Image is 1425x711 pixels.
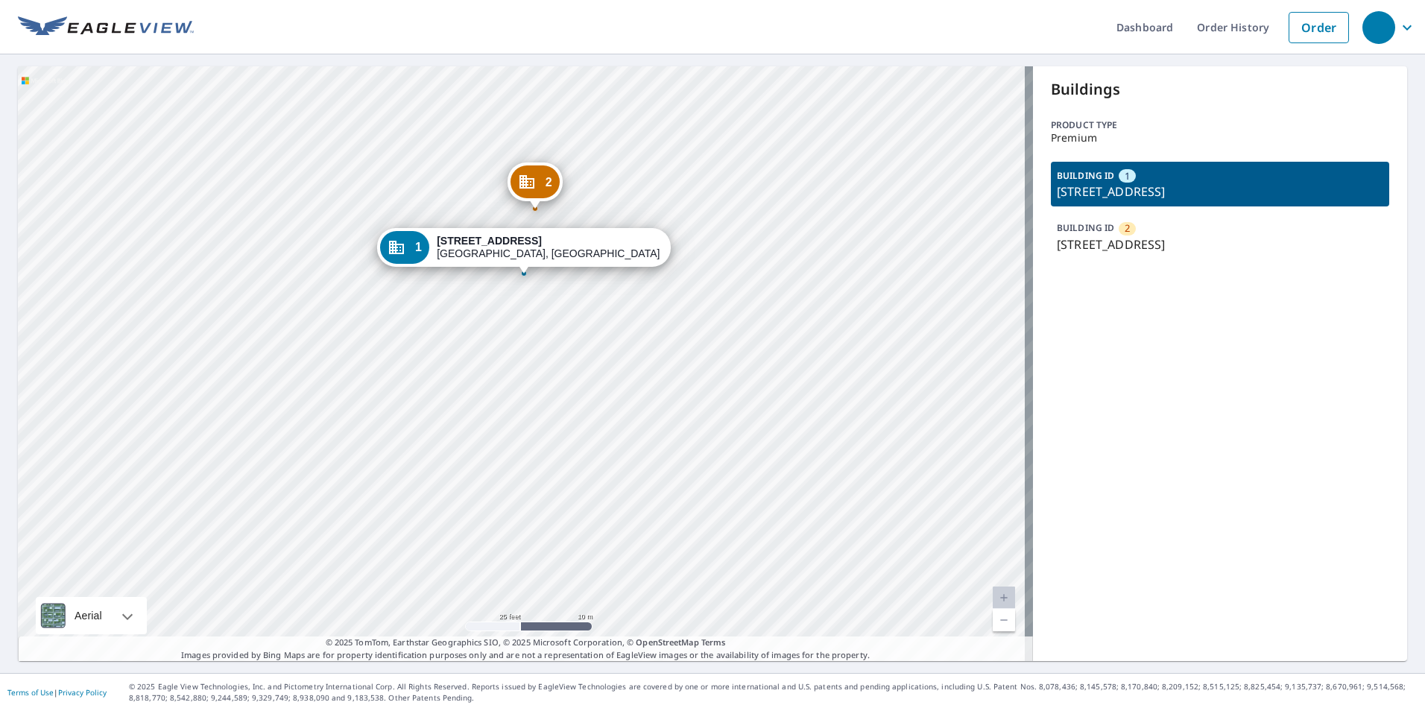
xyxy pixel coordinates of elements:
[7,688,107,697] p: |
[7,687,54,698] a: Terms of Use
[129,681,1418,704] p: © 2025 Eagle View Technologies, Inc. and Pictometry International Corp. All Rights Reserved. Repo...
[437,235,542,247] strong: [STREET_ADDRESS]
[326,636,726,649] span: © 2025 TomTom, Earthstar Geographics SIO, © 2025 Microsoft Corporation, ©
[993,609,1015,631] a: Current Level 20, Zoom Out
[36,597,147,634] div: Aerial
[636,636,698,648] a: OpenStreetMap
[1051,78,1389,101] p: Buildings
[70,597,107,634] div: Aerial
[415,241,422,253] span: 1
[58,687,107,698] a: Privacy Policy
[546,177,552,188] span: 2
[701,636,726,648] a: Terms
[377,228,671,274] div: Dropped pin, building 1, Commercial property, 6605 NE Alameda St Portland, OR 97213
[18,636,1033,661] p: Images provided by Bing Maps are for property identification purposes only and are not a represen...
[1051,132,1389,144] p: Premium
[508,162,563,209] div: Dropped pin, building 2, Commercial property, 6605 NE Alameda St Portland, OR 97213
[1057,236,1383,253] p: [STREET_ADDRESS]
[1125,221,1130,236] span: 2
[1125,169,1130,183] span: 1
[1051,118,1389,132] p: Product type
[1057,169,1114,182] p: BUILDING ID
[18,16,194,39] img: EV Logo
[1289,12,1349,43] a: Order
[993,587,1015,609] a: Current Level 20, Zoom In Disabled
[1057,183,1383,200] p: [STREET_ADDRESS]
[1057,221,1114,234] p: BUILDING ID
[437,235,660,260] div: [GEOGRAPHIC_DATA], [GEOGRAPHIC_DATA] 97213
